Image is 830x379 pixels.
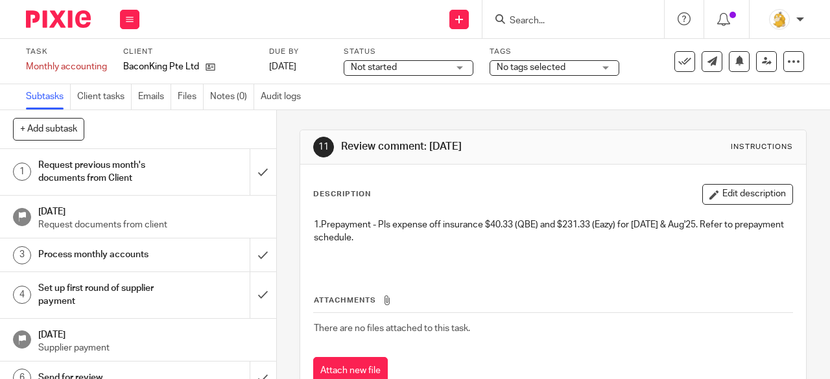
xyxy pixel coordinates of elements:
img: Pixie [26,10,91,28]
span: There are no files attached to this task. [314,324,470,333]
span: Attachments [314,297,376,304]
span: Not started [351,63,397,72]
h1: Request previous month's documents from Client [38,155,171,189]
a: Audit logs [261,84,307,109]
label: Due by [269,47,327,57]
h1: [DATE] [38,325,263,341]
a: Subtasks [26,84,71,109]
label: Status [344,47,473,57]
h1: Process monthly accounts [38,245,171,264]
p: Supplier payment [38,341,263,354]
p: BaconKing Pte Ltd [123,60,199,73]
p: 1.Prepayment - Pls expense off insurance $40.33 (QBE) and $231.33 (Eazy) for [DATE] & Aug'25. Ref... [314,218,792,245]
h1: Set up first round of supplier payment [38,279,171,312]
a: Notes (0) [210,84,254,109]
div: 11 [313,137,334,157]
div: Instructions [731,142,793,152]
label: Tags [490,47,619,57]
h1: [DATE] [38,202,263,218]
h1: Review comment: [DATE] [341,140,581,154]
a: Emails [138,84,171,109]
div: 4 [13,286,31,304]
img: MicrosoftTeams-image.png [769,9,790,30]
p: Description [313,189,371,200]
span: No tags selected [497,63,565,72]
a: Client tasks [77,84,132,109]
div: Monthly accounting [26,60,107,73]
input: Search [508,16,625,27]
div: 3 [13,246,31,264]
div: 1 [13,163,31,181]
label: Task [26,47,107,57]
button: Edit description [702,184,793,205]
label: Client [123,47,253,57]
span: [DATE] [269,62,296,71]
button: + Add subtask [13,118,84,140]
p: Request documents from client [38,218,263,231]
a: Files [178,84,204,109]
